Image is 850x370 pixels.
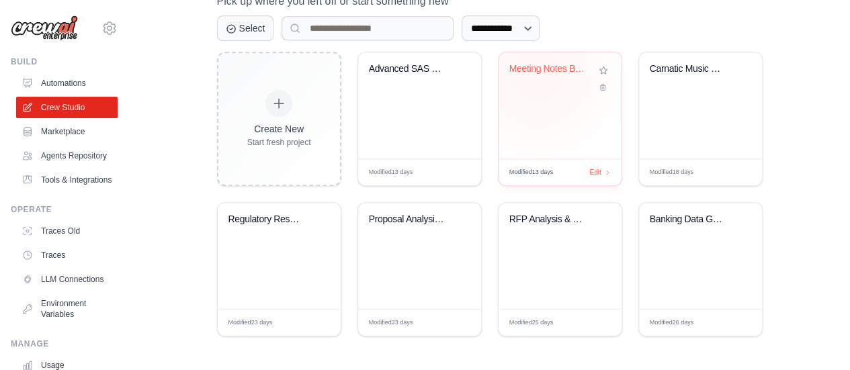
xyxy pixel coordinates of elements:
span: Modified 25 days [509,318,554,328]
div: Regulatory Research Automation [228,214,310,226]
div: Carnatic Music Swara Notation Finder [650,63,731,75]
a: Traces [16,244,118,266]
span: Modified 13 days [509,168,554,177]
span: Edit [449,318,460,328]
div: Manage [11,338,118,349]
span: Edit [449,167,460,177]
a: Marketplace [16,121,118,142]
div: Build [11,56,118,67]
a: LLM Connections [16,269,118,290]
button: Delete project [596,81,611,94]
span: Modified 18 days [650,168,694,177]
div: RFP Analysis & Team Recommendation Automation [509,214,591,226]
a: Traces Old [16,220,118,242]
div: Meeting Notes Business Requirements Extractor [509,63,591,75]
a: Agents Repository [16,145,118,167]
div: Operate [11,204,118,215]
iframe: Chat Widget [783,306,850,370]
div: Start fresh project [247,137,311,148]
a: Tools & Integrations [16,169,118,191]
div: Banking Data Governance Regulatory Analysis & Implementation Guide [650,214,731,226]
span: Edit [730,167,741,177]
button: Select [217,15,274,41]
div: Proposal Analysis Automation [369,214,450,226]
img: Logo [11,15,78,41]
a: Crew Studio [16,97,118,118]
span: Edit [308,318,320,328]
span: Modified 13 days [369,168,413,177]
a: Automations [16,73,118,94]
div: Advanced SAS Credit Risk Model Lineage Analyzer [369,63,450,75]
span: Edit [589,318,601,328]
span: Modified 26 days [650,318,694,328]
span: Modified 23 days [228,318,273,328]
span: Modified 23 days [369,318,413,328]
div: Create New [247,122,311,136]
span: Edit [589,167,601,177]
button: Add to favorites [596,63,611,78]
span: Edit [730,318,741,328]
a: Environment Variables [16,293,118,325]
